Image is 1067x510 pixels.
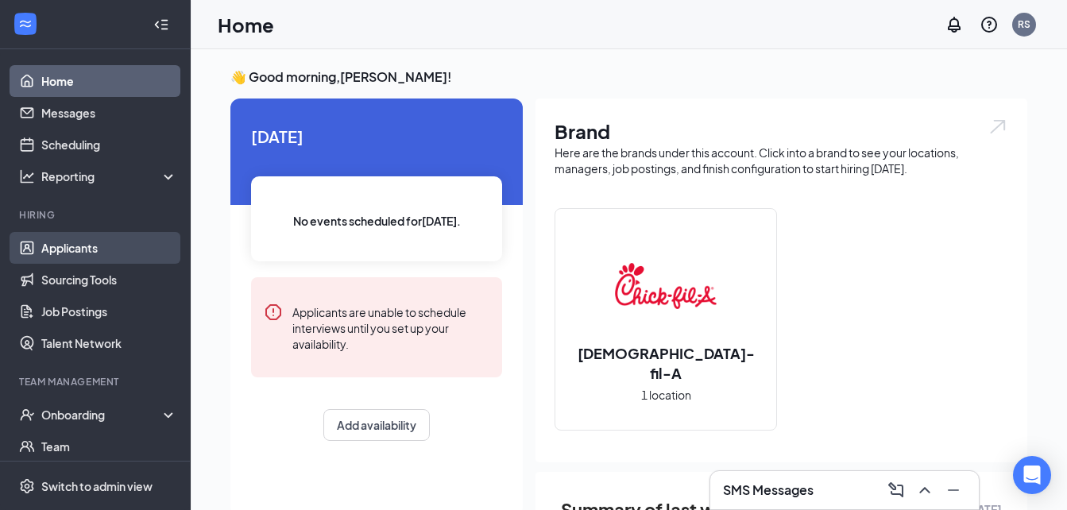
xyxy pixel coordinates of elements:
[915,481,934,500] svg: ChevronUp
[41,168,178,184] div: Reporting
[292,303,489,352] div: Applicants are unable to schedule interviews until you set up your availability.
[19,208,174,222] div: Hiring
[944,481,963,500] svg: Minimize
[41,478,153,494] div: Switch to admin view
[19,168,35,184] svg: Analysis
[945,15,964,34] svg: Notifications
[19,478,35,494] svg: Settings
[41,65,177,97] a: Home
[988,118,1008,136] img: open.6027fd2a22e1237b5b06.svg
[723,481,814,499] h3: SMS Messages
[218,11,274,38] h1: Home
[883,477,909,503] button: ComposeMessage
[980,15,999,34] svg: QuestionInfo
[555,145,1008,176] div: Here are the brands under this account. Click into a brand to see your locations, managers, job p...
[41,296,177,327] a: Job Postings
[1013,456,1051,494] div: Open Intercom Messenger
[41,264,177,296] a: Sourcing Tools
[153,17,169,33] svg: Collapse
[41,407,164,423] div: Onboarding
[41,327,177,359] a: Talent Network
[641,386,691,404] span: 1 location
[41,431,177,462] a: Team
[41,232,177,264] a: Applicants
[555,118,1008,145] h1: Brand
[41,129,177,160] a: Scheduling
[1018,17,1030,31] div: RS
[19,375,174,388] div: Team Management
[230,68,1027,86] h3: 👋 Good morning, [PERSON_NAME] !
[19,407,35,423] svg: UserCheck
[41,97,177,129] a: Messages
[293,212,461,230] span: No events scheduled for [DATE] .
[251,124,502,149] span: [DATE]
[323,409,430,441] button: Add availability
[615,235,717,337] img: Chick-fil-A
[941,477,966,503] button: Minimize
[17,16,33,32] svg: WorkstreamLogo
[887,481,906,500] svg: ComposeMessage
[264,303,283,322] svg: Error
[912,477,937,503] button: ChevronUp
[555,343,776,383] h2: [DEMOGRAPHIC_DATA]-fil-A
